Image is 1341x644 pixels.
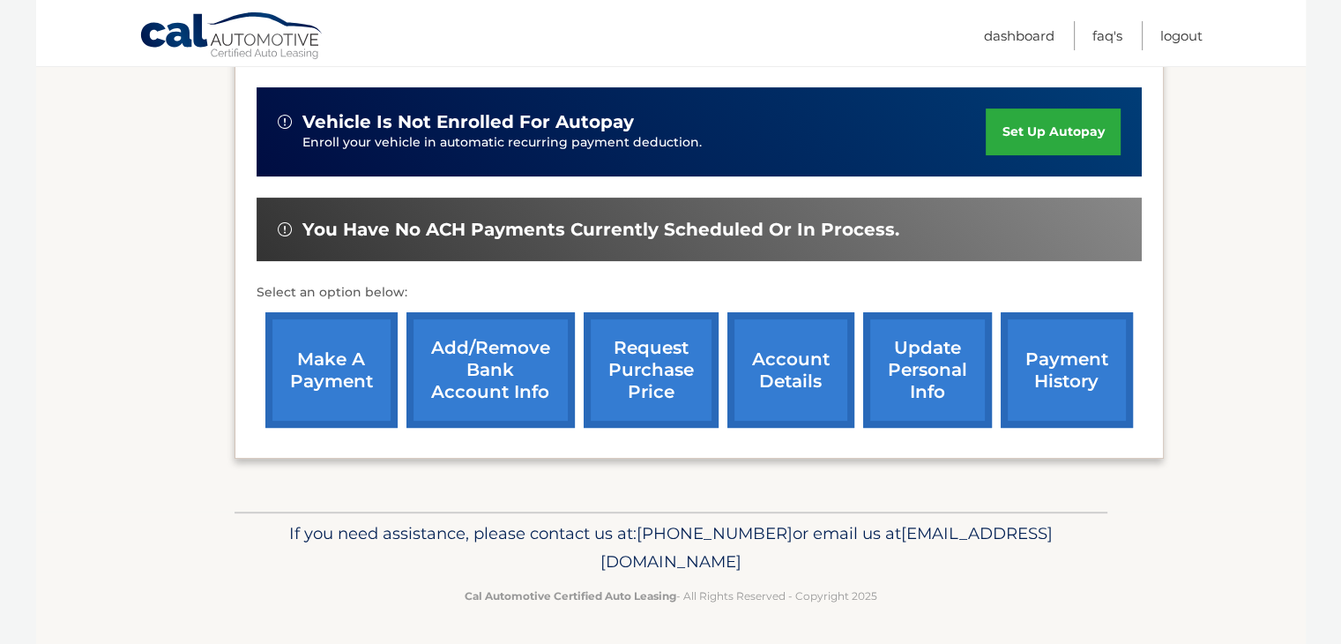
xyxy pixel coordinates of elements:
a: Logout [1160,21,1203,50]
a: Dashboard [984,21,1054,50]
span: [EMAIL_ADDRESS][DOMAIN_NAME] [600,523,1053,572]
span: You have no ACH payments currently scheduled or in process. [302,219,899,241]
span: [PHONE_NUMBER] [637,523,793,543]
p: Select an option below: [257,282,1142,303]
a: account details [727,312,854,428]
p: Enroll your vehicle in automatic recurring payment deduction. [302,133,987,153]
strong: Cal Automotive Certified Auto Leasing [465,589,676,603]
span: vehicle is not enrolled for autopay [302,111,634,133]
a: make a payment [265,312,398,428]
a: Cal Automotive [139,11,324,63]
a: Add/Remove bank account info [406,312,575,428]
img: alert-white.svg [278,115,292,129]
a: set up autopay [986,109,1120,155]
img: alert-white.svg [278,222,292,236]
a: update personal info [863,312,992,428]
a: FAQ's [1092,21,1122,50]
a: payment history [1001,312,1133,428]
p: - All Rights Reserved - Copyright 2025 [246,587,1096,605]
p: If you need assistance, please contact us at: or email us at [246,520,1096,576]
a: request purchase price [584,312,719,428]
